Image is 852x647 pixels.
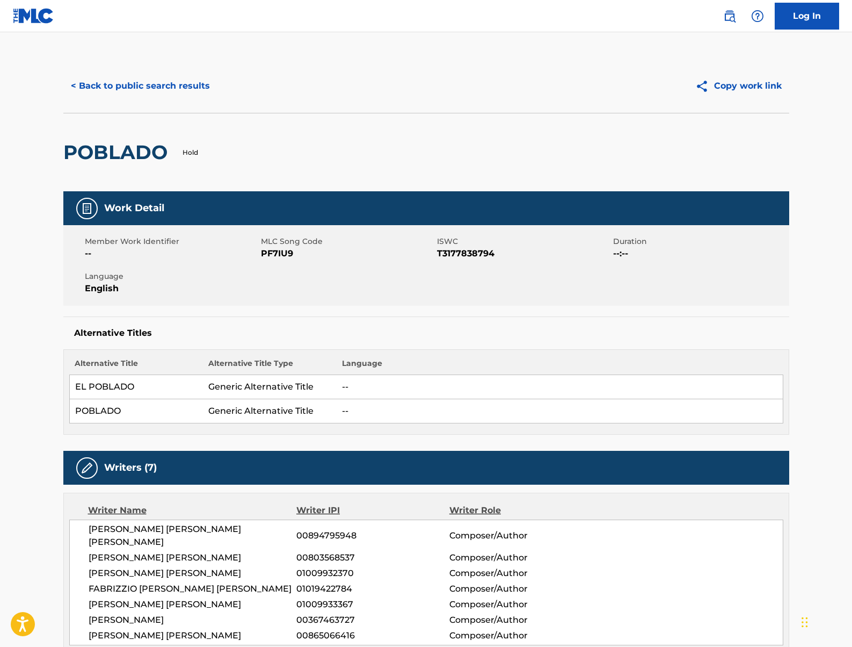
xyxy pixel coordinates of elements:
span: Composer/Author [449,567,588,580]
span: ISWC [437,236,610,247]
span: Composer/Author [449,583,588,595]
img: search [723,10,736,23]
span: --:-- [613,247,787,260]
span: [PERSON_NAME] [PERSON_NAME] [PERSON_NAME] [89,523,297,549]
button: < Back to public search results [63,73,217,99]
span: Language [85,271,258,282]
span: [PERSON_NAME] [89,614,297,627]
span: -- [85,247,258,260]
span: Member Work Identifier [85,236,258,247]
span: FABRIZZIO [PERSON_NAME] [PERSON_NAME] [89,583,297,595]
img: Work Detail [81,202,93,215]
img: help [751,10,764,23]
td: EL POBLADO [69,375,203,399]
th: Alternative Title [69,358,203,375]
span: PF7IU9 [261,247,434,260]
img: MLC Logo [13,8,54,24]
div: Drag [802,606,808,638]
span: 01009933367 [296,598,449,611]
span: Composer/Author [449,614,588,627]
span: [PERSON_NAME] [PERSON_NAME] [89,567,297,580]
span: 01019422784 [296,583,449,595]
div: Writer IPI [296,504,449,517]
span: Duration [613,236,787,247]
button: Copy work link [688,73,789,99]
td: -- [337,375,783,399]
span: 00367463727 [296,614,449,627]
span: T3177838794 [437,247,610,260]
h2: POBLADO [63,140,173,164]
div: Help [747,5,768,27]
span: [PERSON_NAME] [PERSON_NAME] [89,629,297,642]
th: Alternative Title Type [203,358,337,375]
div: Writer Name [88,504,297,517]
iframe: Chat Widget [798,595,852,647]
span: 00865066416 [296,629,449,642]
td: -- [337,399,783,423]
a: Log In [775,3,839,30]
span: 01009932370 [296,567,449,580]
span: Composer/Author [449,529,588,542]
th: Language [337,358,783,375]
span: Composer/Author [449,598,588,611]
p: Hold [183,148,198,157]
span: English [85,282,258,295]
span: 00803568537 [296,551,449,564]
span: [PERSON_NAME] [PERSON_NAME] [89,551,297,564]
img: Copy work link [695,80,714,93]
td: Generic Alternative Title [203,399,337,423]
h5: Work Detail [104,202,164,214]
h5: Writers (7) [104,462,157,474]
td: Generic Alternative Title [203,375,337,399]
span: Composer/Author [449,629,588,642]
span: Composer/Author [449,551,588,564]
h5: Alternative Titles [74,328,778,339]
a: Public Search [719,5,740,27]
img: Writers [81,462,93,475]
span: MLC Song Code [261,236,434,247]
div: Writer Role [449,504,588,517]
span: 00894795948 [296,529,449,542]
span: [PERSON_NAME] [PERSON_NAME] [89,598,297,611]
td: POBLADO [69,399,203,423]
